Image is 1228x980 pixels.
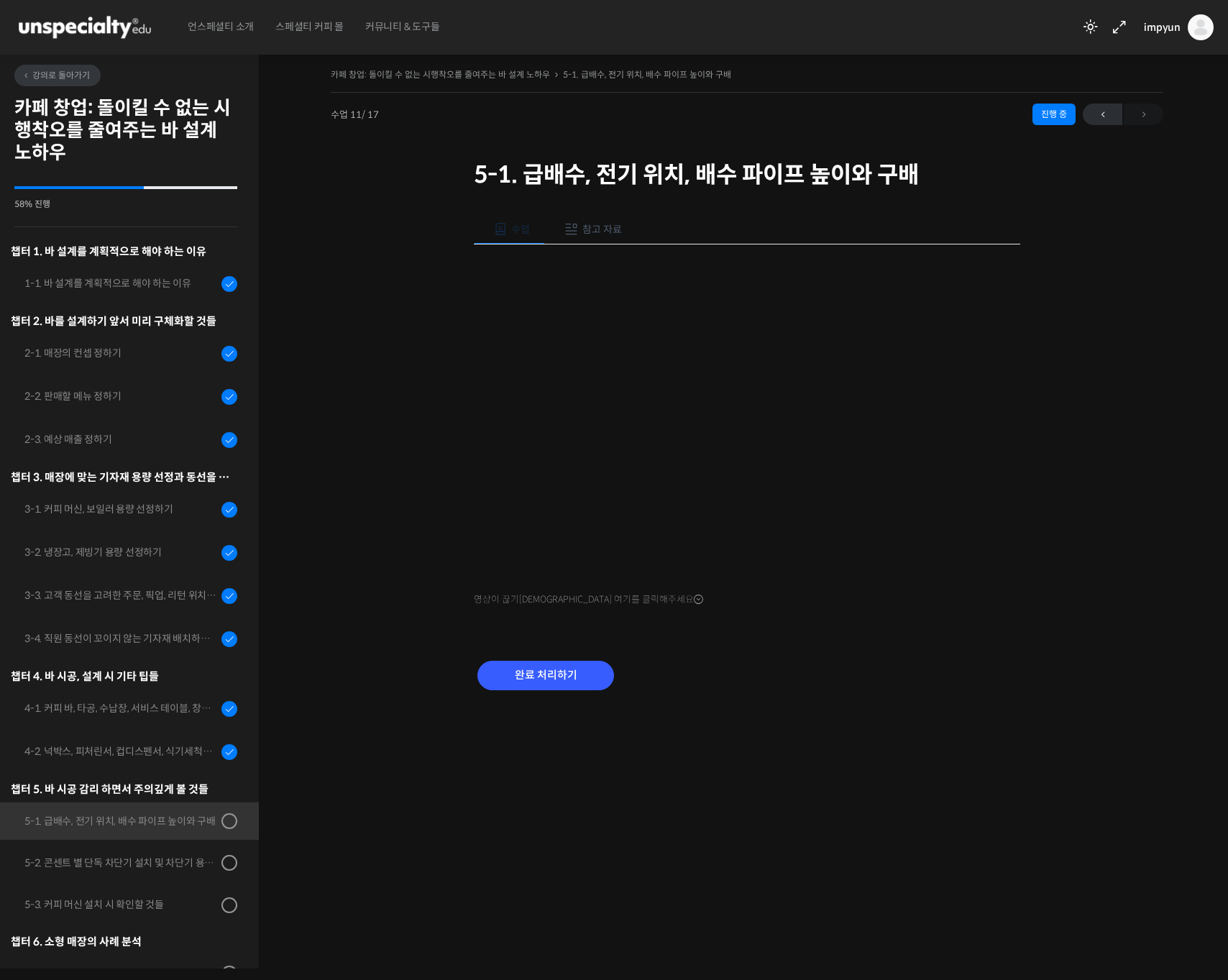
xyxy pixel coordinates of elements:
h3: 챕터 1. 바 설계를 계획적으로 해야 하는 이유 [11,242,237,261]
div: 챕터 3. 매장에 맞는 기자재 용량 선정과 동선을 고려한 기자재 배치 [11,467,237,487]
span: 참고 자료 [582,223,622,236]
span: impyun [1144,21,1181,34]
div: 5-3. 커피 머신 설치 시 확인할 것들 [24,897,217,912]
span: 수업 [511,223,530,236]
div: 2-1. 매장의 컨셉 정하기 [24,345,217,361]
a: 5-1. 급배수, 전기 위치, 배수 파이프 높이와 구배 [563,69,731,80]
div: 2-3. 예상 매출 정하기 [24,431,217,447]
a: 카페 창업: 돌이킬 수 없는 시행착오를 줄여주는 바 설계 노하우 [331,69,550,80]
div: 5-1. 급배수, 전기 위치, 배수 파이프 높이와 구배 [24,813,217,829]
div: 진행 중 [1032,104,1076,125]
div: 챕터 4. 바 시공, 설계 시 기타 팁들 [11,667,237,686]
span: 수업 11 [331,110,379,119]
div: 5-2. 콘센트 별 단독 차단기 설치 및 차단기 용량 확인 [24,855,217,871]
h1: 5-1. 급배수, 전기 위치, 배수 파이프 높이와 구배 [474,161,1020,188]
div: 3-2. 냉장고, 제빙기 용량 선정하기 [24,544,217,560]
span: ← [1083,105,1122,124]
div: 1-1. 바 설계를 계획적으로 해야 하는 이유 [24,275,217,291]
a: ←이전 [1083,104,1122,125]
div: 2-2. 판매할 메뉴 정하기 [24,388,217,404]
span: 강의로 돌아가기 [22,70,90,81]
a: 강의로 돌아가기 [14,65,101,86]
div: 58% 진행 [14,200,237,209]
div: 4-2. 넉박스, 피처린서, 컵디스펜서, 식기세척기, 쇼케이스 [24,743,217,759]
div: 챕터 5. 바 시공 감리 하면서 주의깊게 볼 것들 [11,779,237,799]
input: 완료 처리하기 [477,661,614,690]
span: / 17 [362,109,379,121]
div: 3-1. 커피 머신, 보일러 용량 선정하기 [24,501,217,517]
div: 4-1. 커피 바, 타공, 수납장, 서비스 테이블, 창고 및 직원 휴게실 [24,700,217,716]
div: 챕터 2. 바를 설계하기 앞서 미리 구체화할 것들 [11,311,237,331]
div: 챕터 6. 소형 매장의 사례 분석 [11,932,237,951]
h2: 카페 창업: 돌이킬 수 없는 시행착오를 줄여주는 바 설계 노하우 [14,97,237,165]
div: 3-3. 고객 동선을 고려한 주문, 픽업, 리턴 위치 정하기 [24,587,217,603]
span: 영상이 끊기[DEMOGRAPHIC_DATA] 여기를 클릭해주세요 [474,594,703,605]
div: 3-4. 직원 동선이 꼬이지 않는 기자재 배치하는 방법 [24,631,217,646]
